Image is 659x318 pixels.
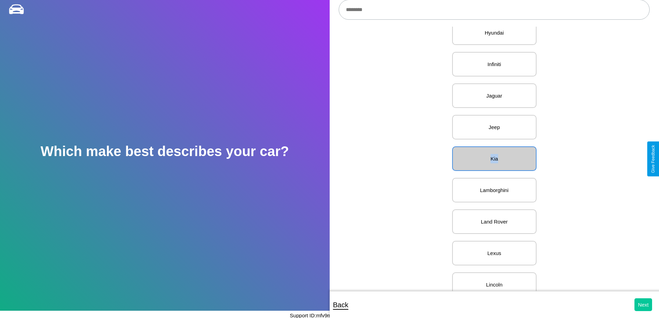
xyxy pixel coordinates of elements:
[460,60,529,69] p: Infiniti
[460,248,529,258] p: Lexus
[460,91,529,100] p: Jaguar
[460,28,529,37] p: Hyundai
[333,299,348,311] p: Back
[460,217,529,226] p: Land Rover
[460,185,529,195] p: Lamborghini
[40,144,289,159] h2: Which make best describes your car?
[460,154,529,163] p: Kia
[460,122,529,132] p: Jeep
[634,298,652,311] button: Next
[651,145,656,173] div: Give Feedback
[460,280,529,289] p: Lincoln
